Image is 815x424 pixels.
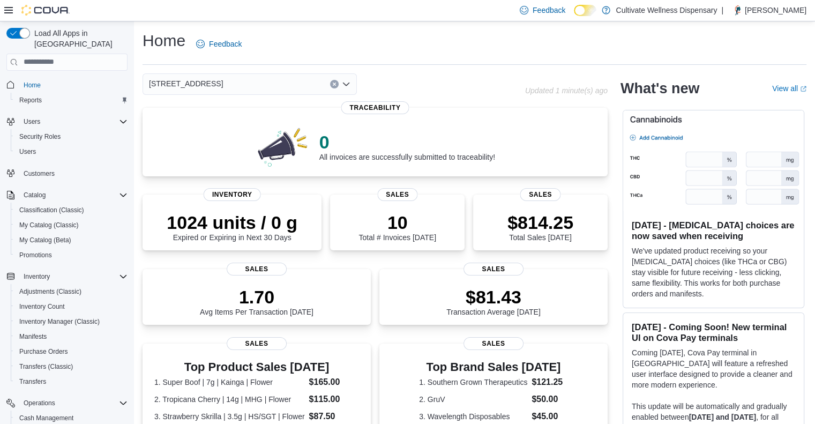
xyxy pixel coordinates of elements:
button: Adjustments (Classic) [11,284,132,299]
span: Sales [227,337,287,350]
input: Dark Mode [574,5,596,16]
span: Users [19,115,128,128]
div: Avg Items Per Transaction [DATE] [200,286,313,316]
span: Classification (Classic) [15,204,128,217]
span: Users [24,117,40,126]
span: Operations [19,397,128,410]
span: Users [19,147,36,156]
a: Transfers [15,375,50,388]
img: Cova [21,5,70,16]
dd: $50.00 [532,393,567,406]
a: Inventory Manager (Classic) [15,315,104,328]
p: We've updated product receiving so your [MEDICAL_DATA] choices (like THCa or CBG) stay visible fo... [632,246,795,299]
button: Inventory Count [11,299,132,314]
span: Customers [24,169,55,178]
span: Dark Mode [574,16,574,17]
span: Transfers [19,377,46,386]
h2: What's new [620,80,699,97]
h3: [DATE] - [MEDICAL_DATA] choices are now saved when receiving [632,220,795,241]
p: | [721,4,723,17]
div: Total Sales [DATE] [507,212,573,242]
a: Users [15,145,40,158]
span: Inventory [24,272,50,281]
dt: 2. GruV [419,394,527,405]
span: Traceability [341,101,409,114]
dd: $121.25 [532,376,567,389]
span: Inventory Manager (Classic) [15,315,128,328]
p: Cultivate Wellness Dispensary [616,4,717,17]
dd: $87.50 [309,410,360,423]
button: Open list of options [342,80,350,88]
span: Home [24,81,41,90]
span: My Catalog (Classic) [19,221,79,229]
span: Purchase Orders [15,345,128,358]
span: Transfers (Classic) [15,360,128,373]
button: Home [2,77,132,93]
p: [PERSON_NAME] [745,4,806,17]
a: Home [19,79,45,92]
button: Customers [2,166,132,181]
div: Expired or Expiring in Next 30 Days [167,212,297,242]
strong: [DATE] and [DATE] [689,413,756,421]
span: Manifests [15,330,128,343]
span: Sales [463,263,524,276]
span: Classification (Classic) [19,206,84,214]
span: Adjustments (Classic) [19,287,81,296]
button: Transfers (Classic) [11,359,132,374]
a: Security Roles [15,130,65,143]
a: Promotions [15,249,56,262]
p: Updated 1 minute(s) ago [525,86,608,95]
a: My Catalog (Classic) [15,219,83,232]
h1: Home [143,30,185,51]
dd: $115.00 [309,393,360,406]
span: Promotions [15,249,128,262]
button: Classification (Classic) [11,203,132,218]
span: Customers [19,167,128,180]
span: Manifests [19,332,47,341]
button: Security Roles [11,129,132,144]
a: View allExternal link [772,84,806,93]
dt: 3. Strawberry Skrilla | 3.5g | HS/SGT | Flower [154,411,305,422]
span: Operations [24,399,55,407]
button: Users [19,115,44,128]
span: Inventory Count [15,300,128,313]
button: Clear input [330,80,339,88]
span: Feedback [209,39,242,49]
span: Security Roles [15,130,128,143]
a: Reports [15,94,46,107]
button: Inventory Manager (Classic) [11,314,132,329]
dd: $45.00 [532,410,567,423]
p: $81.43 [446,286,541,308]
button: Catalog [2,188,132,203]
a: Inventory Count [15,300,69,313]
span: Cash Management [19,414,73,422]
button: Reports [11,93,132,108]
span: Sales [227,263,287,276]
button: Users [11,144,132,159]
p: 1.70 [200,286,313,308]
button: Promotions [11,248,132,263]
span: Inventory [204,188,261,201]
img: 0 [255,125,311,168]
button: My Catalog (Beta) [11,233,132,248]
span: Inventory [19,270,128,283]
span: My Catalog (Beta) [15,234,128,247]
h3: [DATE] - Coming Soon! New terminal UI on Cova Pay terminals [632,322,795,343]
a: Customers [19,167,59,180]
span: Promotions [19,251,52,259]
button: Manifests [11,329,132,344]
span: Reports [15,94,128,107]
a: Adjustments (Classic) [15,285,86,298]
span: Inventory Count [19,302,65,311]
span: Sales [377,188,417,201]
dt: 2. Tropicana Cherry | 14g | MHG | Flower [154,394,305,405]
dt: 1. Southern Grown Therapeutics [419,377,527,388]
button: Transfers [11,374,132,389]
button: Users [2,114,132,129]
button: Operations [2,396,132,411]
a: Classification (Classic) [15,204,88,217]
span: Sales [520,188,560,201]
button: Inventory [19,270,54,283]
div: All invoices are successfully submitted to traceability! [319,131,495,161]
button: My Catalog (Classic) [11,218,132,233]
